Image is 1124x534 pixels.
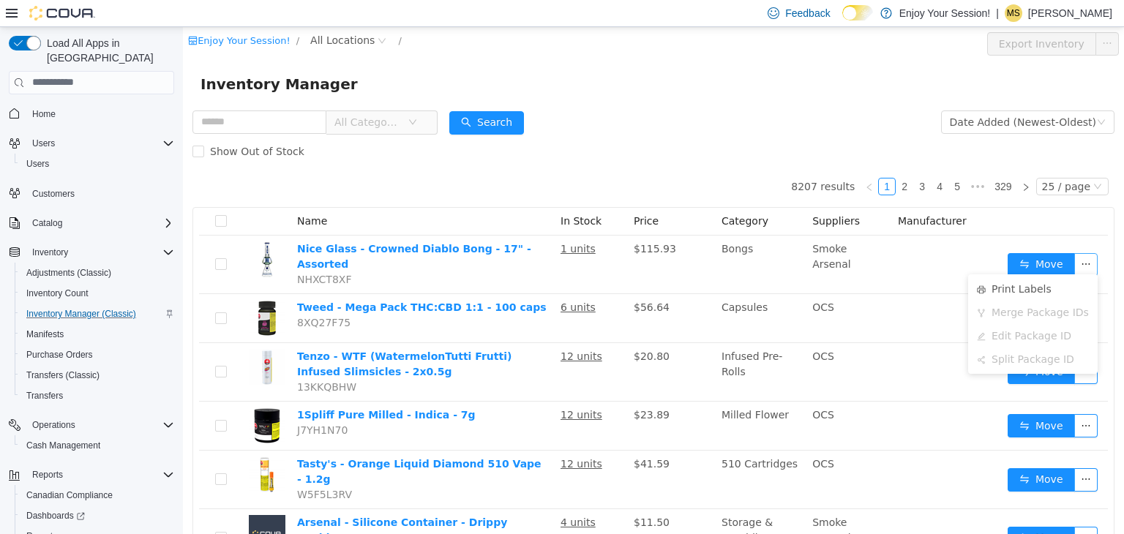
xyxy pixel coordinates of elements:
span: MS [1007,4,1020,22]
button: Catalog [26,214,68,232]
img: Cova [29,6,95,20]
span: $23.89 [451,382,487,394]
span: All Locations [127,5,192,21]
span: Users [26,158,49,170]
img: 1Spliff Pure Milled - Indica - 7g hero shot [66,380,102,417]
span: Operations [26,416,174,434]
i: icon: fork [794,282,803,290]
u: 12 units [378,382,419,394]
span: Manifests [26,328,64,340]
span: / [113,8,116,19]
span: Home [26,105,174,123]
span: Inventory [32,247,68,258]
i: icon: down [225,91,234,101]
button: icon: ellipsis [891,441,915,465]
span: OCS [629,431,651,443]
img: Nice Glass - Crowned Diablo Bong - 17" - Assorted hero shot [66,214,102,251]
li: Merge Package IDs [785,274,915,297]
img: Tenzo - WTF (WatermelonTutti Frutti) Infused Slimsicles - 2x0.5g hero shot [66,322,102,358]
button: Cash Management [15,435,180,456]
li: 2 [713,151,730,168]
a: Transfers [20,387,69,405]
button: Inventory Manager (Classic) [15,304,180,324]
span: Dashboards [20,507,174,524]
span: NHXCT8XF [114,247,168,258]
span: Suppliers [629,188,677,200]
button: Canadian Compliance [15,485,180,505]
u: 6 units [378,274,413,286]
span: Adjustments (Classic) [20,264,174,282]
button: Customers [3,183,180,204]
span: $56.64 [451,274,487,286]
a: Inventory Count [20,285,94,302]
span: Inventory [26,244,174,261]
a: 3 [731,151,747,168]
span: All Categories [151,88,218,102]
div: Melissa Sampson [1005,4,1022,22]
li: Next Page [834,151,852,168]
span: Name [114,188,144,200]
span: Reports [32,469,63,481]
span: Reports [26,466,174,484]
span: Users [26,135,174,152]
span: 8XQ27F75 [114,290,168,301]
a: 2 [713,151,730,168]
i: icon: printer [794,258,803,267]
button: icon: ellipsis [891,500,915,523]
a: 4 [749,151,765,168]
button: Export Inventory [804,5,913,29]
img: Tweed - Mega Pack THC:CBD 1:1 - 100 caps hero shot [66,273,102,309]
span: Inventory Count [20,285,174,302]
li: 4 [748,151,765,168]
button: Manifests [15,324,180,345]
div: 25 / page [859,151,907,168]
a: 5 [766,151,782,168]
a: Adjustments (Classic) [20,264,117,282]
i: icon: down [914,91,923,101]
a: Nice Glass - Crowned Diablo Bong - 17" - Assorted [114,216,348,243]
button: icon: swapMove [825,441,892,465]
span: OCS [629,274,651,286]
span: Smoke Arsenal [629,489,668,516]
span: Customers [32,188,75,200]
span: Transfers [26,390,63,402]
span: Inventory Count [26,287,89,299]
i: icon: right [839,156,847,165]
u: 4 units [378,489,413,501]
a: Arsenal - Silicone Container - Drippy Cauldron [114,489,324,516]
a: Purchase Orders [20,346,99,364]
span: / [215,8,218,19]
u: 12 units [378,323,419,335]
span: Canadian Compliance [20,486,174,504]
span: Transfers [20,387,174,405]
span: $20.80 [451,323,487,335]
button: icon: swapMove [825,226,892,249]
a: Canadian Compliance [20,486,119,504]
a: Tasty's - Orange Liquid Diamond 510 Vape - 1.2g [114,431,359,458]
td: Bongs [533,208,623,267]
li: 329 [806,151,833,168]
button: Operations [26,416,81,434]
input: Dark Mode [842,5,873,20]
span: $115.93 [451,216,493,227]
span: Smoke Arsenal [629,216,668,243]
a: Dashboards [20,507,91,524]
a: Dashboards [15,505,180,526]
button: Home [3,103,180,124]
span: Price [451,188,476,200]
span: Cash Management [26,440,100,451]
span: Dashboards [26,510,85,522]
span: Home [32,108,56,120]
i: icon: share-alt [794,328,803,337]
span: $41.59 [451,431,487,443]
a: Users [20,155,55,173]
span: 13KKQBHW [114,354,173,366]
span: Cash Management [20,437,174,454]
span: Dark Mode [842,20,843,21]
span: Transfers (Classic) [20,366,174,384]
p: Enjoy Your Session! [899,4,991,22]
a: Transfers (Classic) [20,366,105,384]
button: icon: ellipsis [913,5,936,29]
button: icon: searchSearch [266,84,341,108]
li: Next 5 Pages [783,151,806,168]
